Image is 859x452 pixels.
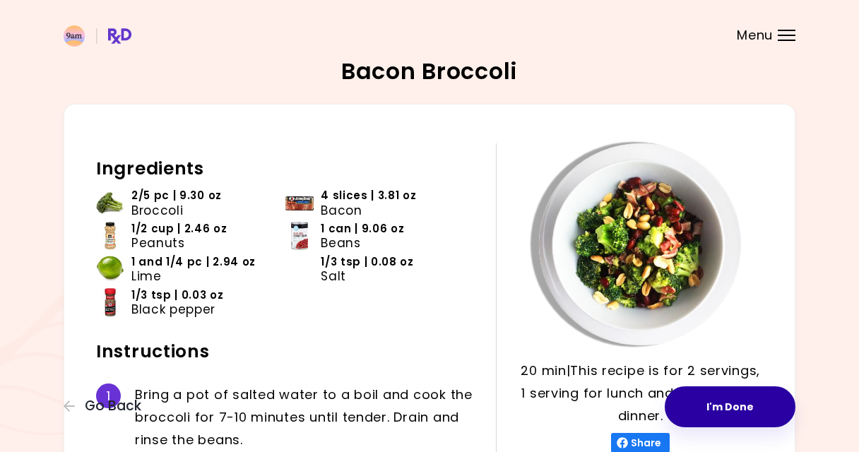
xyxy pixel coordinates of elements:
span: 1/3 tsp | 0.08 oz [321,255,414,269]
span: 2/5 pc | 9.30 oz [131,189,222,203]
button: Go Back [64,398,148,414]
span: Share [628,437,664,448]
button: I'm Done [665,386,795,427]
span: Black pepper [131,302,215,316]
span: 1/2 cup | 2.46 oz [131,222,227,236]
span: Menu [737,29,773,42]
p: 20 min | This recipe is for 2 servings, 1 serving for lunch and 1 serving for dinner. [518,359,763,427]
div: 1 [96,383,121,408]
span: 1/3 tsp | 0.03 oz [131,288,224,302]
span: Broccoli [131,203,183,218]
span: 1 can | 9.06 oz [321,222,404,236]
span: Bacon [321,203,362,218]
span: Beans [321,236,360,250]
h2: Ingredients [96,157,475,180]
div: B r i n g a p o t o f s a l t e d w a t e r t o a b o i l a n d c o o k t h e b r o c c o l i f o... [135,383,475,451]
img: RxDiet [64,25,131,47]
span: Go Back [85,398,141,414]
span: Salt [321,269,346,283]
h2: Instructions [96,340,475,363]
span: 4 slices | 3.81 oz [321,189,416,203]
span: Lime [131,269,162,283]
h2: Bacon Broccoli [341,60,518,83]
span: Peanuts [131,236,185,250]
span: 1 and 1/4 pc | 2.94 oz [131,255,256,269]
